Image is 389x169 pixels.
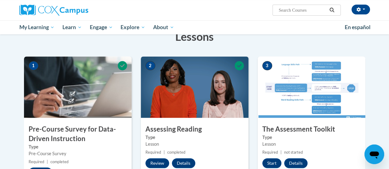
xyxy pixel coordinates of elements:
span: My Learning [19,24,54,31]
span: About [153,24,174,31]
span: Required [29,159,44,164]
label: Type [262,134,361,141]
span: Learn [62,24,82,31]
h3: Pre-Course Survey for Data-Driven Instruction [24,125,132,144]
span: En español [345,24,371,30]
span: | [164,150,165,155]
img: Course Image [24,56,132,118]
button: Account Settings [351,5,370,14]
span: 1 [29,61,38,70]
span: 2 [145,61,155,70]
div: Pre-Course Survey [29,150,127,157]
input: Search Courses [278,6,327,14]
button: Details [172,158,195,168]
a: Explore [117,20,149,34]
span: not started [284,150,303,155]
span: completed [50,159,69,164]
a: Learn [58,20,86,34]
span: Engage [90,24,113,31]
div: Main menu [15,20,375,34]
h3: Assessing Reading [141,125,248,134]
label: Type [29,144,127,150]
span: | [280,150,282,155]
iframe: Button to launch messaging window [364,144,384,164]
span: Required [262,150,278,155]
button: Start [262,158,281,168]
h3: The Assessment Toolkit [258,125,365,134]
button: Details [284,158,308,168]
a: Cox Campus [19,5,130,16]
a: My Learning [15,20,59,34]
label: Type [145,134,244,141]
a: En español [341,21,375,34]
span: Explore [121,24,145,31]
button: Review [145,158,169,168]
span: | [47,159,48,164]
span: Required [145,150,161,155]
span: 3 [262,61,272,70]
h3: Lessons [24,29,365,44]
a: About [149,20,178,34]
div: Lesson [262,141,361,148]
img: Course Image [258,56,365,118]
div: Lesson [145,141,244,148]
img: Course Image [141,56,248,118]
button: Search [327,6,336,14]
img: Cox Campus [19,5,88,16]
a: Engage [86,20,117,34]
span: completed [167,150,185,155]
